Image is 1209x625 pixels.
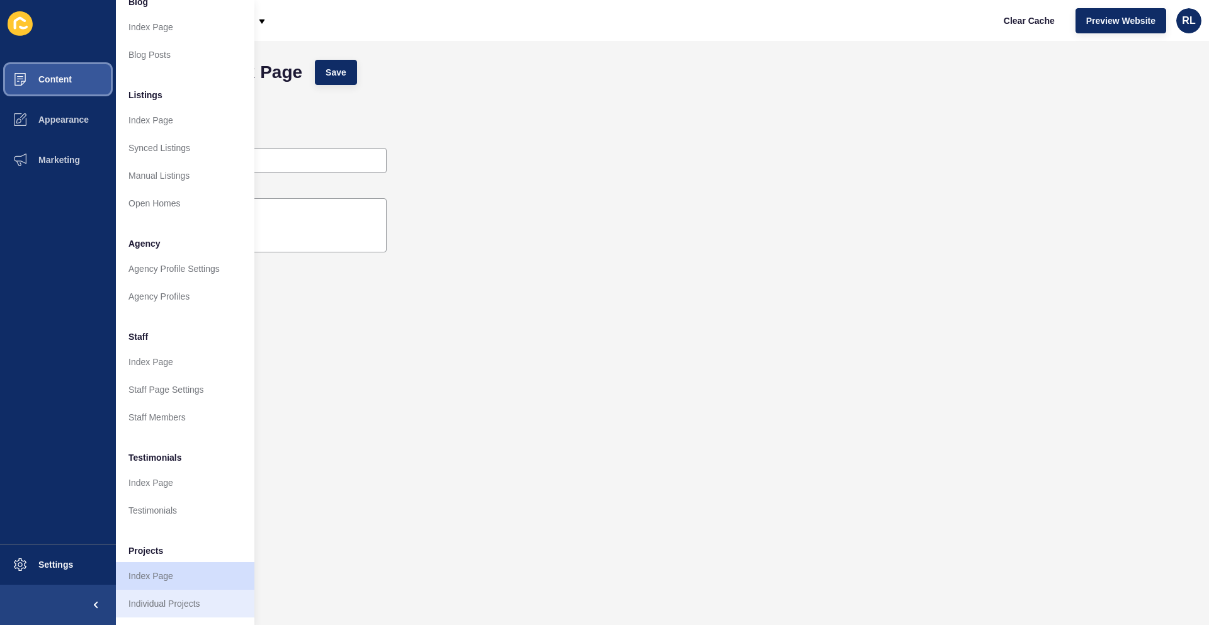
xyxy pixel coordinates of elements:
[116,469,254,497] a: Index Page
[116,590,254,617] a: Individual Projects
[128,89,162,101] span: Listings
[1004,14,1055,27] span: Clear Cache
[1086,14,1155,27] span: Preview Website
[128,544,163,557] span: Projects
[116,162,254,189] a: Manual Listings
[1076,8,1166,33] button: Preview Website
[993,8,1065,33] button: Clear Cache
[116,189,254,217] a: Open Homes
[116,41,254,69] a: Blog Posts
[128,330,148,343] span: Staff
[315,60,357,85] button: Save
[1182,14,1195,27] span: RL
[128,451,182,464] span: Testimonials
[116,497,254,524] a: Testimonials
[116,13,254,41] a: Index Page
[116,255,254,283] a: Agency Profile Settings
[116,376,254,403] a: Staff Page Settings
[116,106,254,134] a: Index Page
[116,283,254,310] a: Agency Profiles
[116,134,254,162] a: Synced Listings
[128,237,161,250] span: Agency
[116,403,254,431] a: Staff Members
[326,66,346,79] span: Save
[116,348,254,376] a: Index Page
[116,562,254,590] a: Index Page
